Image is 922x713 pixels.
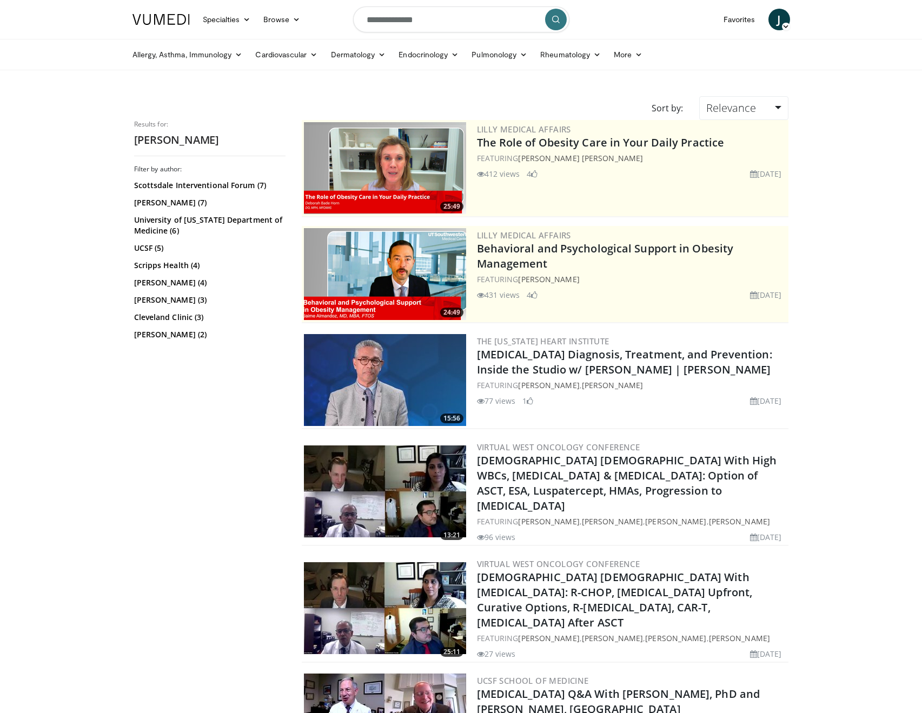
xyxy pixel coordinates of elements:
a: 24:49 [304,228,466,320]
a: Allergy, Asthma, Immunology [126,44,249,65]
a: [PERSON_NAME] (2) [134,329,283,340]
p: Results for: [134,120,286,129]
a: Lilly Medical Affairs [477,124,571,135]
a: [PERSON_NAME] [582,516,643,527]
a: [PERSON_NAME] [709,516,770,527]
div: FEATURING , [477,379,786,391]
span: 15:56 [440,414,463,423]
a: Cleveland Clinic (3) [134,312,283,323]
img: 41979ca5-7adc-4164-a294-d8a6959a6c63.300x170_q85_crop-smart_upscale.jpg [304,445,466,537]
span: Relevance [706,101,756,115]
div: FEATURING , , , [477,516,786,527]
a: [MEDICAL_DATA] Diagnosis, Treatment, and Prevention: Inside the Studio w/ [PERSON_NAME] | [PERSON... [477,347,772,377]
a: [PERSON_NAME] [518,633,579,643]
a: Dermatology [324,44,393,65]
a: Endocrinology [392,44,465,65]
img: ba3304f6-7838-4e41-9c0f-2e31ebde6754.png.300x170_q85_crop-smart_upscale.png [304,228,466,320]
a: Relevance [699,96,788,120]
li: 431 views [477,289,520,301]
a: [PERSON_NAME] [645,633,706,643]
a: Lilly Medical Affairs [477,230,571,241]
li: [DATE] [750,289,782,301]
a: [PERSON_NAME] [709,633,770,643]
div: FEATURING , , , [477,632,786,644]
a: Virtual West Oncology Conference [477,442,640,452]
li: [DATE] [750,395,782,407]
a: [PERSON_NAME] (3) [134,295,283,305]
span: 25:11 [440,647,463,657]
li: 412 views [477,168,520,179]
img: 77deadec-754d-4830-ad6a-5ee13ea118d3.300x170_q85_crop-smart_upscale.jpg [304,334,466,426]
a: Browse [257,9,307,30]
a: UCSF (5) [134,243,283,254]
a: J [768,9,790,30]
a: 13:21 [304,445,466,537]
li: [DATE] [750,531,782,543]
div: FEATURING [477,152,786,164]
a: Scripps Health (4) [134,260,283,271]
a: [PERSON_NAME] [582,380,643,390]
a: University of [US_STATE] Department of Medicine (6) [134,215,283,236]
a: Virtual West Oncology Conference [477,558,640,569]
a: Behavioral and Psychological Support in Obesity Management [477,241,734,271]
span: 13:21 [440,530,463,540]
a: 25:11 [304,562,466,654]
a: [DEMOGRAPHIC_DATA] [DEMOGRAPHIC_DATA] With [MEDICAL_DATA]: R-CHOP, [MEDICAL_DATA] Upfront, Curati... [477,570,753,630]
li: [DATE] [750,648,782,659]
a: [PERSON_NAME] [645,516,706,527]
a: The [US_STATE] Heart Institute [477,336,609,346]
a: Pulmonology [465,44,534,65]
img: VuMedi Logo [132,14,190,25]
li: 4 [527,168,538,179]
li: 96 views [477,531,516,543]
a: The Role of Obesity Care in Your Daily Practice [477,135,725,150]
a: [PERSON_NAME] (4) [134,277,283,288]
li: 4 [527,289,538,301]
a: [PERSON_NAME] [PERSON_NAME] [518,153,643,163]
a: Specialties [196,9,257,30]
li: 27 views [477,648,516,659]
a: Rheumatology [534,44,607,65]
div: FEATURING [477,274,786,285]
a: [PERSON_NAME] [518,274,579,284]
div: Sort by: [644,96,691,120]
h3: Filter by author: [134,165,286,174]
li: 77 views [477,395,516,407]
a: [PERSON_NAME] (7) [134,197,283,208]
span: 25:49 [440,202,463,211]
a: [PERSON_NAME] [518,516,579,527]
span: 24:49 [440,308,463,317]
a: [DEMOGRAPHIC_DATA] [DEMOGRAPHIC_DATA] With High WBCs, [MEDICAL_DATA] & [MEDICAL_DATA]: Option of ... [477,453,777,513]
li: 1 [522,395,533,407]
a: More [607,44,649,65]
img: 3fd80712-84be-4e6b-bfa3-61e119715434.300x170_q85_crop-smart_upscale.jpg [304,562,466,654]
a: Scottsdale Interventional Forum (7) [134,180,283,191]
li: [DATE] [750,168,782,179]
a: [PERSON_NAME] [582,633,643,643]
a: [PERSON_NAME] [518,380,579,390]
a: 25:49 [304,122,466,214]
a: 15:56 [304,334,466,426]
a: UCSF School of Medicine [477,675,589,686]
input: Search topics, interventions [353,6,569,32]
h2: [PERSON_NAME] [134,133,286,147]
img: e1208b6b-349f-4914-9dd7-f97803bdbf1d.png.300x170_q85_crop-smart_upscale.png [304,122,466,214]
a: Favorites [717,9,762,30]
a: Cardiovascular [249,44,324,65]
